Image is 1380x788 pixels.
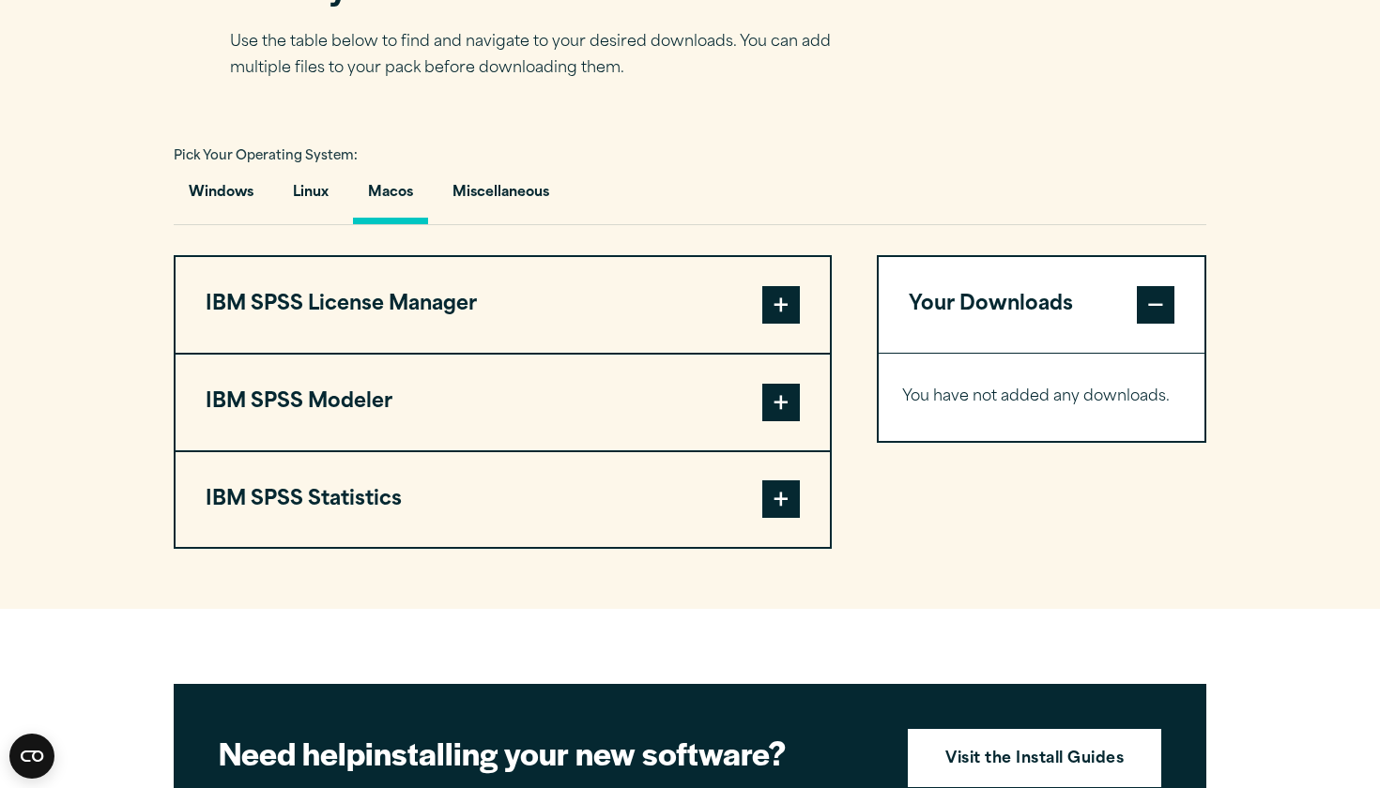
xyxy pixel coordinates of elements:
[902,384,1181,411] p: You have not added any downloads.
[176,355,830,450] button: IBM SPSS Modeler
[176,257,830,353] button: IBM SPSS License Manager
[176,452,830,548] button: IBM SPSS Statistics
[9,734,54,779] button: Open CMP widget
[230,29,859,83] p: Use the table below to find and navigate to your desired downloads. You can add multiple files to...
[219,730,365,775] strong: Need help
[353,171,428,224] button: Macos
[437,171,564,224] button: Miscellaneous
[908,729,1161,787] a: Visit the Install Guides
[174,150,358,162] span: Pick Your Operating System:
[278,171,344,224] button: Linux
[945,748,1124,772] strong: Visit the Install Guides
[174,171,268,224] button: Windows
[879,257,1204,353] button: Your Downloads
[219,732,876,774] h2: installing your new software?
[879,353,1204,441] div: Your Downloads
